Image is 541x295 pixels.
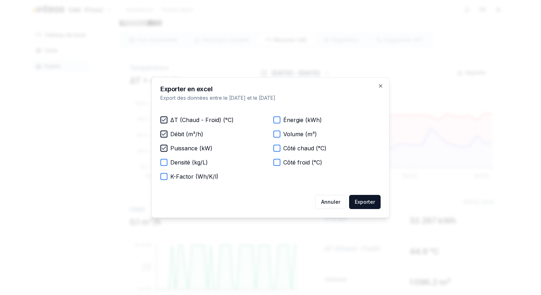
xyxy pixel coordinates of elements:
[160,86,381,92] h2: Exporter en excel
[170,116,234,124] label: ΔT (Chaud - Froid) (°C)
[160,94,381,102] p: Export des données entre le [DATE] et le [DATE]
[170,172,218,181] label: K-Factor (Wh/K/l)
[283,158,322,167] label: Côté froid (°C)
[283,130,317,138] label: Volume (m³)
[170,144,212,152] label: Puissance (kW)
[349,195,381,209] button: Exporter
[283,116,322,124] label: Énergie (kWh)
[283,144,326,152] label: Côté chaud (°C)
[170,158,208,167] label: Densité (kg/L)
[315,195,346,209] button: Annuler
[170,130,203,138] label: Débit (m³/h)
